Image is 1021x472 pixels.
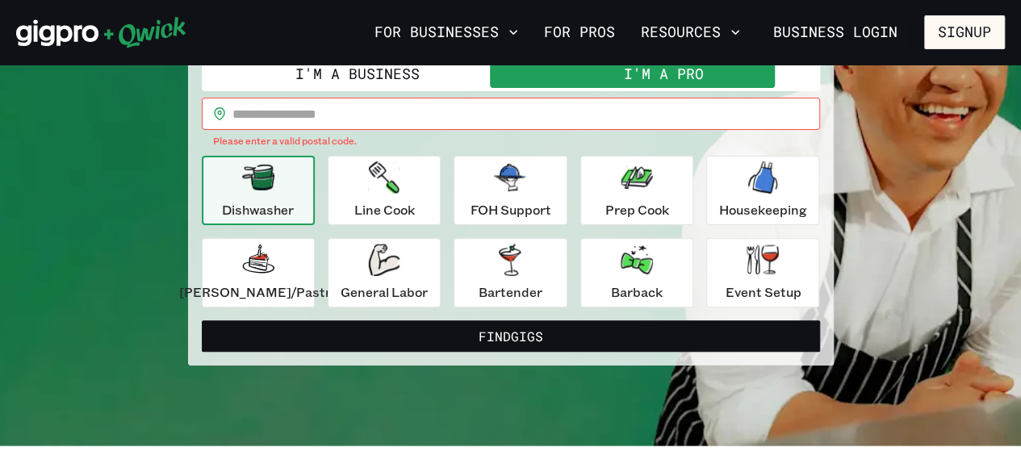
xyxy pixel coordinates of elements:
p: Dishwasher [222,200,294,219]
button: General Labor [328,238,441,307]
button: Line Cook [328,156,441,225]
button: [PERSON_NAME]/Pastry [202,238,315,307]
p: Prep Cook [605,200,668,219]
button: Signup [924,15,1005,49]
button: I'm a Business [205,59,511,88]
button: Barback [580,238,693,307]
button: Dishwasher [202,156,315,225]
button: Event Setup [706,238,819,307]
button: Housekeeping [706,156,819,225]
a: For Pros [538,19,621,46]
p: Please enter a valid postal code. [213,133,809,149]
button: FindGigs [202,320,820,353]
button: Bartender [454,238,567,307]
button: For Businesses [368,19,525,46]
p: Bartender [479,282,542,302]
p: General Labor [341,282,428,302]
a: Business Login [759,15,911,49]
button: Prep Cook [580,156,693,225]
p: Event Setup [725,282,801,302]
p: Housekeeping [719,200,807,219]
p: Line Cook [354,200,415,219]
button: Resources [634,19,747,46]
button: FOH Support [454,156,567,225]
p: FOH Support [470,200,550,219]
p: Barback [611,282,663,302]
button: I'm a Pro [511,59,817,88]
p: [PERSON_NAME]/Pastry [179,282,337,302]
